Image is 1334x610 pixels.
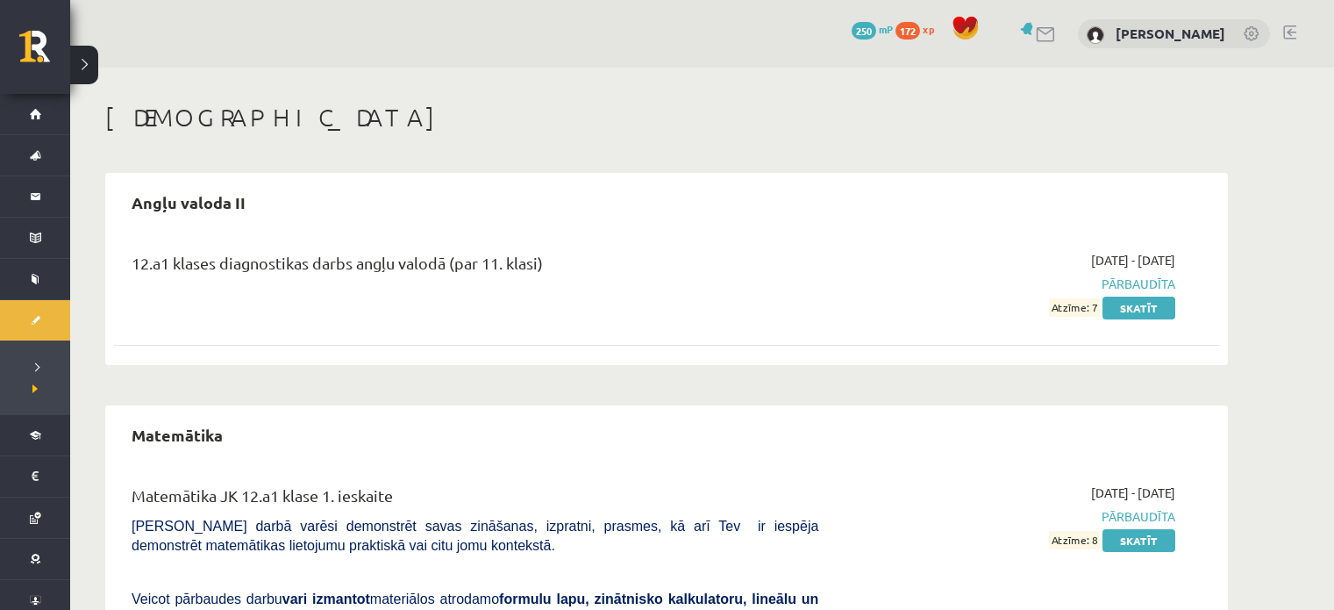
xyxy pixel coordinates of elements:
[1091,251,1175,269] span: [DATE] - [DATE]
[852,22,893,36] a: 250 mP
[1049,298,1100,317] span: Atzīme: 7
[895,22,920,39] span: 172
[282,592,370,606] b: vari izmantot
[114,414,240,456] h2: Matemātika
[105,103,1228,133] h1: [DEMOGRAPHIC_DATA]
[845,275,1175,293] span: Pārbaudīta
[879,22,893,36] span: mP
[1049,531,1100,549] span: Atzīme: 8
[1102,297,1175,319] a: Skatīt
[1087,26,1104,44] img: Eva Evelīna Cabule
[1091,484,1175,502] span: [DATE] - [DATE]
[114,182,263,223] h2: Angļu valoda II
[845,507,1175,526] span: Pārbaudīta
[132,251,818,283] div: 12.a1 klases diagnostikas darbs angļu valodā (par 11. klasi)
[895,22,943,36] a: 172 xp
[852,22,876,39] span: 250
[132,484,818,516] div: Matemātika JK 12.a1 klase 1. ieskaite
[1116,25,1225,42] a: [PERSON_NAME]
[1102,529,1175,552] a: Skatīt
[19,31,70,75] a: Rīgas 1. Tālmācības vidusskola
[132,519,818,553] span: [PERSON_NAME] darbā varēsi demonstrēt savas zināšanas, izpratni, prasmes, kā arī Tev ir iespēja d...
[923,22,934,36] span: xp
